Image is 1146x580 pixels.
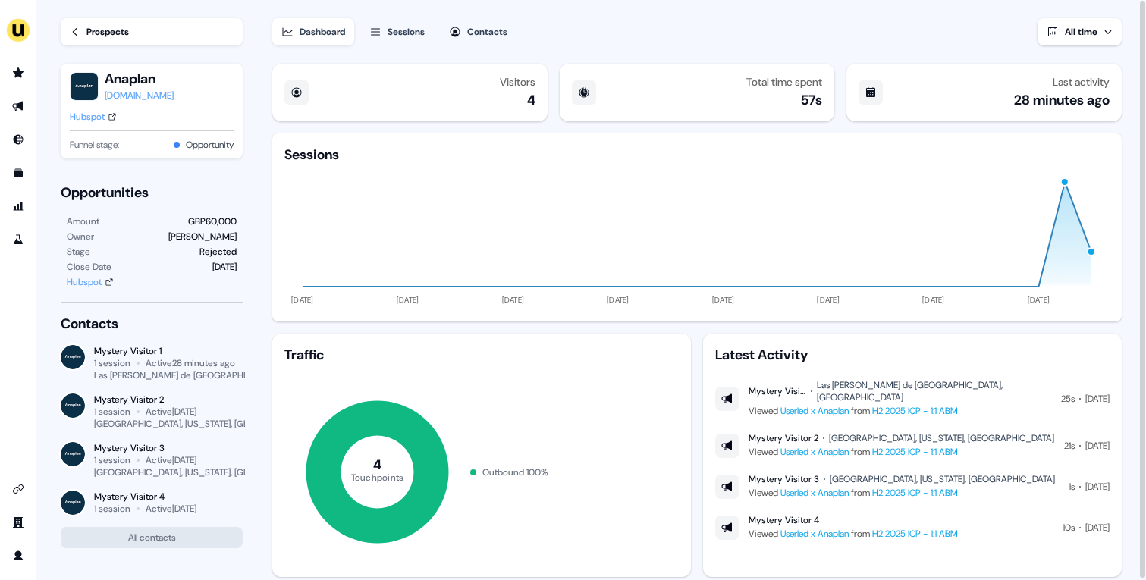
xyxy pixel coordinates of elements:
[502,295,525,305] tspan: [DATE]
[1028,295,1050,305] tspan: [DATE]
[440,18,516,45] button: Contacts
[61,183,243,202] div: Opportunities
[712,295,735,305] tspan: [DATE]
[284,346,679,364] div: Traffic
[715,346,1110,364] div: Latest Activity
[607,295,630,305] tspan: [DATE]
[1085,520,1110,535] div: [DATE]
[146,357,235,369] div: Active 28 minutes ago
[94,491,196,503] div: Mystery Visitor 4
[749,485,1055,500] div: Viewed from
[749,403,1052,419] div: Viewed from
[1065,26,1097,38] span: All time
[94,503,130,515] div: 1 session
[300,24,345,39] div: Dashboard
[749,514,819,526] div: Mystery Visitor 4
[146,454,196,466] div: Active [DATE]
[872,487,958,499] a: H2 2025 ICP - 1:1 ABM
[212,259,237,274] div: [DATE]
[749,432,818,444] div: Mystery Visitor 2
[500,76,535,88] div: Visitors
[6,61,30,85] a: Go to prospects
[291,295,314,305] tspan: [DATE]
[373,456,381,474] tspan: 4
[1064,438,1075,453] div: 21s
[70,109,105,124] div: Hubspot
[61,18,243,45] a: Prospects
[749,385,806,397] div: Mystery Visitor 1
[830,473,1055,485] div: [GEOGRAPHIC_DATA], [US_STATE], [GEOGRAPHIC_DATA]
[94,369,372,381] div: Las [PERSON_NAME] de [GEOGRAPHIC_DATA], [GEOGRAPHIC_DATA]
[94,345,243,357] div: Mystery Visitor 1
[6,94,30,118] a: Go to outbound experience
[1085,391,1110,406] div: [DATE]
[527,91,535,109] div: 4
[168,229,237,244] div: [PERSON_NAME]
[67,229,94,244] div: Owner
[146,503,196,515] div: Active [DATE]
[105,70,174,88] button: Anaplan
[1014,91,1110,109] div: 28 minutes ago
[1085,438,1110,453] div: [DATE]
[388,24,425,39] div: Sessions
[67,214,99,229] div: Amount
[749,473,819,485] div: Mystery Visitor 3
[86,24,129,39] div: Prospects
[1053,76,1110,88] div: Last activity
[6,127,30,152] a: Go to Inbound
[482,465,548,480] div: Outbound 100 %
[6,477,30,501] a: Go to integrations
[746,76,822,88] div: Total time spent
[105,88,174,103] a: [DOMAIN_NAME]
[61,527,243,548] button: All contacts
[801,91,822,109] div: 57s
[780,528,849,540] a: Userled x Anaplan
[94,418,322,430] div: [GEOGRAPHIC_DATA], [US_STATE], [GEOGRAPHIC_DATA]
[780,487,849,499] a: Userled x Anaplan
[94,442,243,454] div: Mystery Visitor 3
[780,405,849,417] a: Userled x Anaplan
[749,444,1054,459] div: Viewed from
[67,274,102,290] div: Hubspot
[1061,391,1075,406] div: 25s
[6,510,30,535] a: Go to team
[872,446,958,458] a: H2 2025 ICP - 1:1 ABM
[397,295,419,305] tspan: [DATE]
[146,406,196,418] div: Active [DATE]
[872,405,958,417] a: H2 2025 ICP - 1:1 ABM
[6,227,30,252] a: Go to experiments
[818,295,840,305] tspan: [DATE]
[829,432,1054,444] div: [GEOGRAPHIC_DATA], [US_STATE], [GEOGRAPHIC_DATA]
[94,454,130,466] div: 1 session
[188,214,237,229] div: GBP60,000
[272,18,354,45] button: Dashboard
[1085,479,1110,494] div: [DATE]
[94,357,130,369] div: 1 session
[467,24,507,39] div: Contacts
[70,137,119,152] span: Funnel stage:
[94,406,130,418] div: 1 session
[67,259,111,274] div: Close Date
[284,146,339,164] div: Sessions
[94,466,322,478] div: [GEOGRAPHIC_DATA], [US_STATE], [GEOGRAPHIC_DATA]
[1063,520,1075,535] div: 10s
[1038,18,1122,45] button: All time
[70,109,117,124] a: Hubspot
[61,315,243,333] div: Contacts
[6,194,30,218] a: Go to attribution
[922,295,945,305] tspan: [DATE]
[872,528,958,540] a: H2 2025 ICP - 1:1 ABM
[199,244,237,259] div: Rejected
[749,526,958,541] div: Viewed from
[360,18,434,45] button: Sessions
[186,137,234,152] button: Opportunity
[6,544,30,568] a: Go to profile
[67,244,90,259] div: Stage
[351,471,404,483] tspan: Touchpoints
[817,379,1052,403] div: Las [PERSON_NAME] de [GEOGRAPHIC_DATA], [GEOGRAPHIC_DATA]
[94,393,243,406] div: Mystery Visitor 2
[6,161,30,185] a: Go to templates
[1069,479,1075,494] div: 1s
[780,446,849,458] a: Userled x Anaplan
